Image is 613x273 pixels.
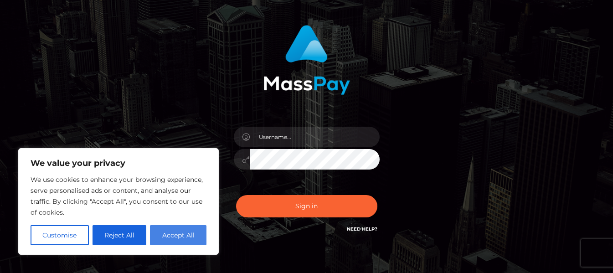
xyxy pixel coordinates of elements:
p: We use cookies to enhance your browsing experience, serve personalised ads or content, and analys... [31,174,206,218]
img: MassPay Login [263,25,350,95]
a: Need Help? [347,226,377,232]
p: We value your privacy [31,158,206,169]
button: Customise [31,225,89,245]
button: Sign in [236,195,377,217]
button: Accept All [150,225,206,245]
div: We value your privacy [18,148,219,255]
input: Username... [250,127,380,147]
button: Reject All [93,225,147,245]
